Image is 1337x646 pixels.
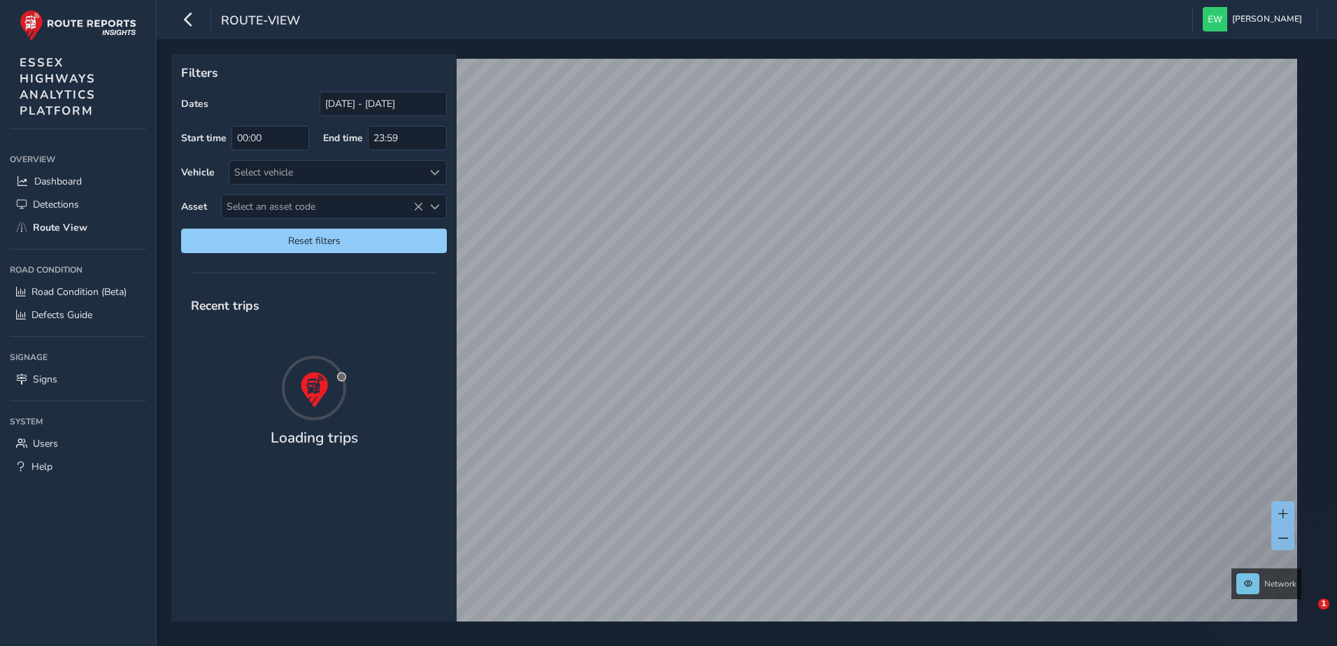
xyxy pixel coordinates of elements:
[1289,598,1323,632] iframe: Intercom live chat
[10,193,146,216] a: Detections
[10,455,146,478] a: Help
[181,166,215,179] label: Vehicle
[10,216,146,239] a: Route View
[423,195,446,218] div: Select an asset code
[192,234,436,247] span: Reset filters
[10,149,146,170] div: Overview
[323,131,363,145] label: End time
[10,280,146,303] a: Road Condition (Beta)
[181,64,447,82] p: Filters
[176,59,1297,638] canvas: Map
[181,287,269,324] span: Recent trips
[222,195,423,218] span: Select an asset code
[20,55,96,119] span: ESSEX HIGHWAYS ANALYTICS PLATFORM
[34,175,82,188] span: Dashboard
[181,229,447,253] button: Reset filters
[33,373,57,386] span: Signs
[181,200,207,213] label: Asset
[31,285,127,299] span: Road Condition (Beta)
[10,368,146,391] a: Signs
[1203,7,1307,31] button: [PERSON_NAME]
[33,221,87,234] span: Route View
[1318,598,1329,610] span: 1
[1232,7,1302,31] span: [PERSON_NAME]
[181,131,227,145] label: Start time
[229,161,423,184] div: Select vehicle
[20,10,136,41] img: rr logo
[10,303,146,326] a: Defects Guide
[10,432,146,455] a: Users
[271,429,358,447] h4: Loading trips
[221,12,300,31] span: route-view
[181,97,208,110] label: Dates
[10,170,146,193] a: Dashboard
[31,460,52,473] span: Help
[10,259,146,280] div: Road Condition
[10,411,146,432] div: System
[1203,7,1227,31] img: diamond-layout
[10,347,146,368] div: Signage
[33,198,79,211] span: Detections
[31,308,92,322] span: Defects Guide
[1264,578,1296,589] span: Network
[33,437,58,450] span: Users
